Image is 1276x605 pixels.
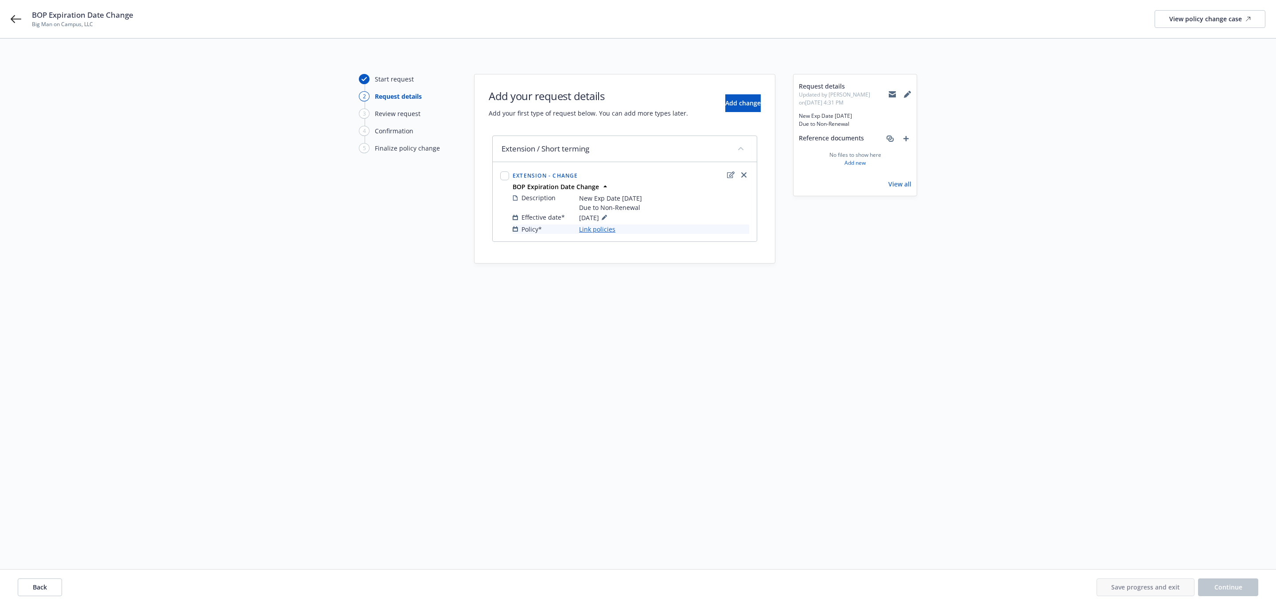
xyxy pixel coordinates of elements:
[375,74,414,84] div: Start request
[375,109,420,118] div: Review request
[375,143,440,153] div: Finalize policy change
[725,170,736,180] a: edit
[1097,578,1194,596] button: Save progress and exit
[32,10,133,20] span: BOP Expiration Date Change
[579,194,644,212] span: New Exp Date [DATE] Due to Non-Renewal
[513,182,599,191] strong: BOP Expiration Date Change
[502,143,589,154] span: Extension / Short terming
[513,172,578,179] span: Extension - Change
[359,143,370,153] div: 5
[375,92,422,101] div: Request details
[359,126,370,136] div: 4
[844,159,866,167] a: Add new
[1111,583,1180,591] span: Save progress and exit
[1214,583,1242,591] span: Continue
[829,151,881,159] span: No files to show here
[725,99,761,107] span: Add change
[579,212,610,223] span: [DATE]
[734,141,748,155] button: collapse content
[799,91,888,107] span: Updated by [PERSON_NAME] on [DATE] 4:31 PM
[739,170,749,180] a: close
[489,109,688,118] span: Add your first type of request below. You can add more types later.
[1198,578,1258,596] button: Continue
[493,136,757,162] div: Extension / Short termingcollapse content
[18,578,62,596] button: Back
[521,213,565,222] span: Effective date*
[521,225,542,234] span: Policy*
[888,179,911,189] a: View all
[901,133,911,144] a: add
[1155,10,1265,28] a: View policy change case
[521,193,556,202] span: Description
[885,133,895,144] a: associate
[359,109,370,119] div: 3
[799,81,888,91] span: Request details
[579,225,615,234] a: Link policies
[489,89,688,103] h1: Add your request details
[375,126,413,136] div: Confirmation
[32,20,133,28] span: Big Man on Campus, LLC
[725,94,761,112] button: Add change
[1169,11,1251,27] div: View policy change case
[33,583,47,591] span: Back
[799,112,911,128] span: New Exp Date [DATE] Due to Non-Renewal
[799,133,864,144] span: Reference documents
[359,91,370,101] div: 2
